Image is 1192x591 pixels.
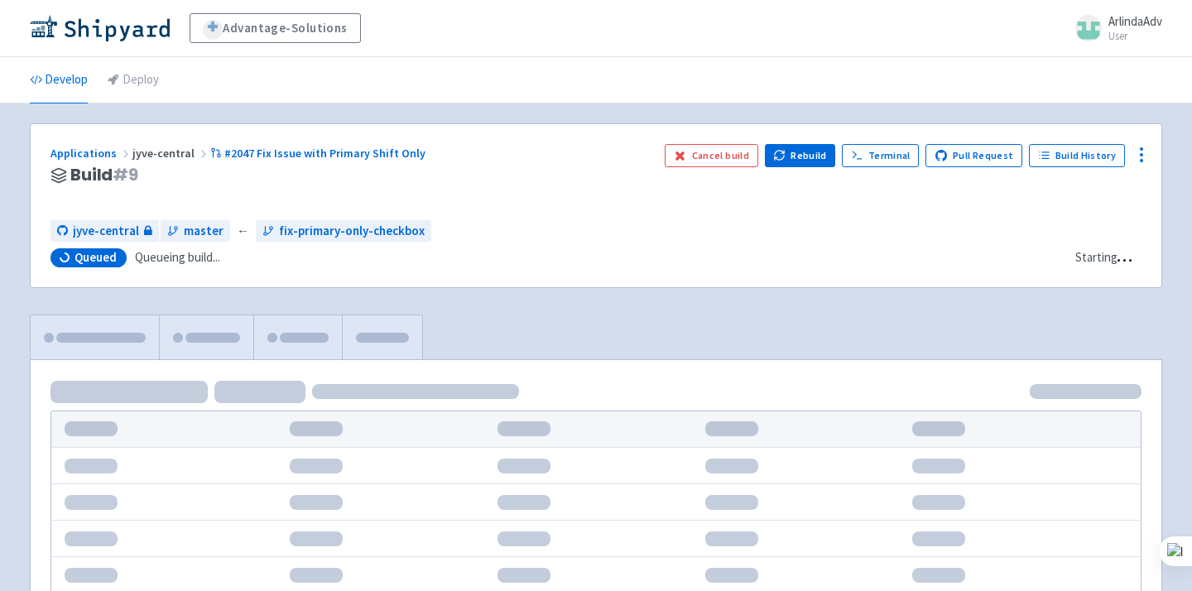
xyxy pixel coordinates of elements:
[1108,13,1162,29] span: ArlindaAdv
[73,222,139,241] span: jyve-central
[161,220,230,243] a: master
[925,144,1022,167] a: Pull Request
[1029,144,1125,167] a: Build History
[50,220,159,243] a: jyve-central
[256,220,431,243] a: fix-primary-only-checkbox
[135,248,220,267] span: Queueing build...
[108,57,159,103] a: Deploy
[70,166,138,185] span: Build
[113,163,138,186] span: # 9
[184,222,223,241] span: master
[1075,248,1117,267] div: Starting
[1108,31,1162,41] small: User
[765,144,836,167] button: Rebuild
[50,146,132,161] a: Applications
[842,144,919,167] a: Terminal
[279,222,425,241] span: fix-primary-only-checkbox
[1065,15,1162,41] a: ArlindaAdv User
[132,146,210,161] span: jyve-central
[30,57,88,103] a: Develop
[74,249,117,266] span: Queued
[190,13,361,43] a: Advantage-Solutions
[665,144,758,167] button: Cancel build
[210,146,428,161] a: #2047 Fix Issue with Primary Shift Only
[30,15,170,41] img: Shipyard logo
[237,222,249,241] span: ←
